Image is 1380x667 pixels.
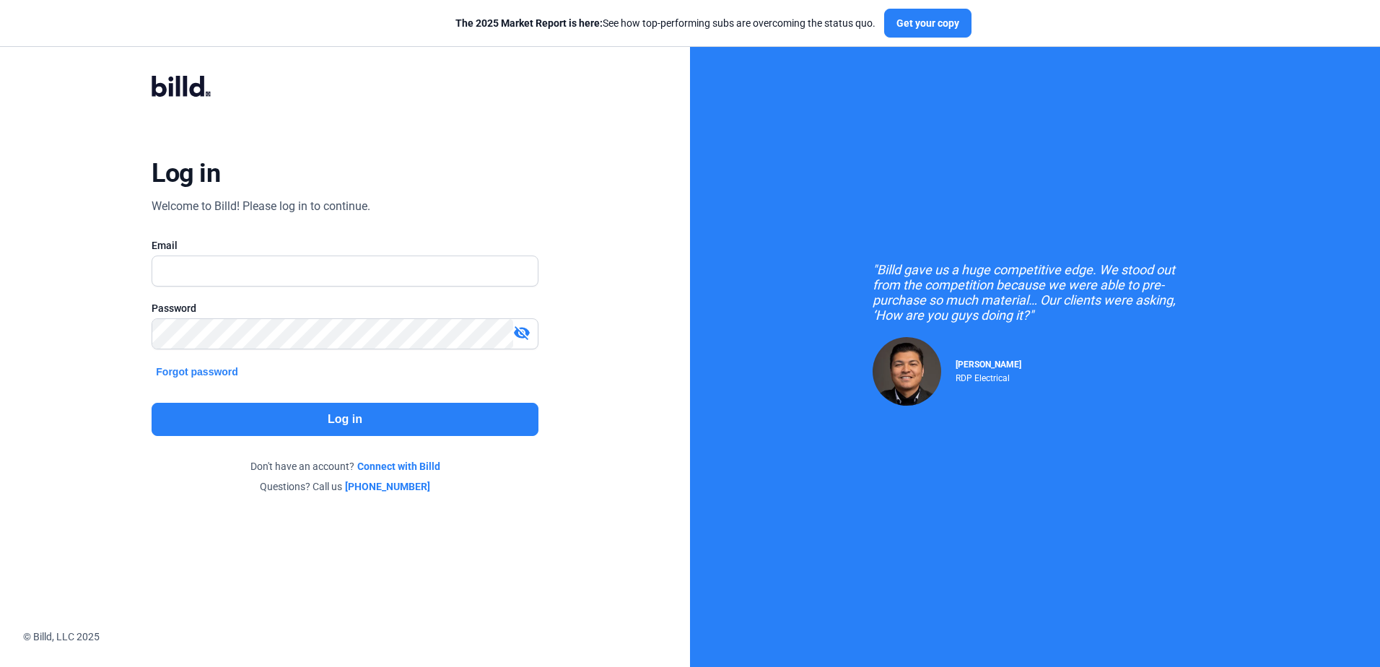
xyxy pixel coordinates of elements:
div: Log in [152,157,220,189]
div: Questions? Call us [152,479,538,494]
a: [PHONE_NUMBER] [345,479,430,494]
button: Get your copy [884,9,971,38]
span: The 2025 Market Report is here: [455,17,603,29]
div: See how top-performing subs are overcoming the status quo. [455,16,875,30]
button: Log in [152,403,538,436]
a: Connect with Billd [357,459,440,474]
div: Email [152,238,538,253]
div: Welcome to Billd! Please log in to continue. [152,198,370,215]
div: RDP Electrical [956,370,1021,383]
img: Raul Pacheco [873,337,941,406]
div: Password [152,301,538,315]
button: Forgot password [152,364,243,380]
mat-icon: visibility_off [513,324,530,341]
div: "Billd gave us a huge competitive edge. We stood out from the competition because we were able to... [873,262,1197,323]
div: Don't have an account? [152,459,538,474]
span: [PERSON_NAME] [956,359,1021,370]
